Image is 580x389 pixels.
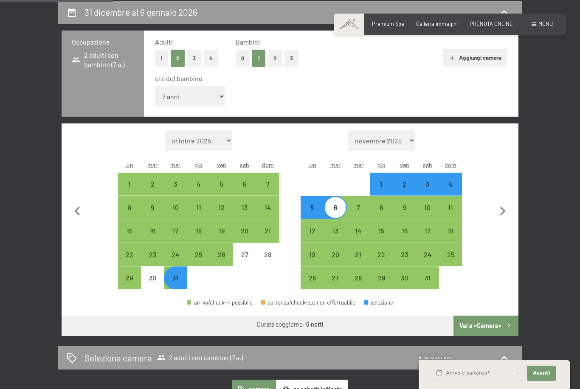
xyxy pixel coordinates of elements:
[393,243,416,266] div: arrivo/check-in possibile
[393,196,416,219] div: arrivo/check-in possibile
[233,219,256,242] div: Sat Dec 20 2025
[371,181,392,202] div: 1
[439,243,462,266] div: Sun Jan 25 2026
[443,49,507,67] button: Aggiungi camera
[439,243,462,266] div: arrivo/check-in possibile
[370,243,393,266] div: Thu Jan 22 2026
[147,161,158,168] abbr: martedì
[164,196,187,219] div: arrivo/check-in possibile
[347,243,370,266] div: arrivo/check-in possibile
[325,227,346,249] div: 13
[301,196,324,219] div: arrivo/check-in possibile
[370,196,393,219] div: arrivo/check-in possibile
[118,266,141,289] div: Mon Dec 29 2025
[439,219,462,242] div: arrivo/check-in possibile
[257,204,278,225] div: 14
[419,355,453,360] span: Richiesta express
[164,196,187,219] div: Wed Dec 10 2025
[164,243,187,266] div: arrivo/check-in possibile
[141,196,164,219] div: Tue Dec 09 2025
[234,227,255,249] div: 20
[348,227,369,249] div: 14
[118,243,141,266] div: Mon Dec 22 2025
[371,227,392,249] div: 15
[324,243,347,266] div: Tue Jan 20 2026
[164,243,187,266] div: Wed Dec 24 2025
[187,196,210,219] div: arrivo/check-in possibile
[210,243,233,266] div: Fri Dec 26 2025
[301,251,323,272] div: 19
[453,316,518,336] button: Vai a «Camera»
[141,219,164,242] div: Tue Dec 16 2025
[268,50,282,67] button: 2
[393,173,416,196] div: Fri Jan 02 2026
[417,274,438,296] div: 31
[470,20,513,27] a: PRENOTA ONLINE
[393,266,416,289] div: Fri Jan 30 2026
[256,243,279,266] div: Sun Dec 28 2025
[164,266,187,289] div: arrivo/check-in possibile
[370,173,393,196] div: Thu Jan 01 2026
[301,196,324,219] div: Mon Jan 05 2026
[348,251,369,272] div: 21
[236,38,260,46] span: Bambini
[188,251,209,272] div: 25
[157,353,243,362] span: 2 adulti con bambino (7 a.)
[370,266,393,289] div: Thu Jan 29 2026
[393,243,416,266] div: Fri Jan 23 2026
[393,219,416,242] div: Fri Jan 16 2026
[538,20,553,27] span: Menu
[240,161,249,168] abbr: sabato
[142,204,163,225] div: 9
[257,181,278,202] div: 7
[233,196,256,219] div: arrivo/check-in possibile
[533,370,550,377] span: Avanti
[439,173,462,196] div: Sun Jan 04 2026
[165,227,186,249] div: 17
[233,173,256,196] div: Sat Dec 06 2025
[262,161,274,168] abbr: domenica
[416,196,439,219] div: arrivo/check-in possibile
[68,130,86,290] button: Mese precedente
[394,227,415,249] div: 16
[308,161,316,168] abbr: lunedì
[119,274,140,296] div: 29
[301,227,323,249] div: 12
[188,204,209,225] div: 11
[252,50,265,67] button: 1
[188,181,209,202] div: 4
[119,181,140,202] div: 1
[301,219,324,242] div: arrivo/check-in possibile
[370,243,393,266] div: arrivo/check-in possibile
[371,274,392,296] div: 29
[301,243,324,266] div: Mon Jan 19 2026
[394,274,415,296] div: 30
[171,50,185,67] button: 2
[439,173,462,196] div: arrivo/check-in possibile
[347,243,370,266] div: Wed Jan 21 2026
[204,50,218,67] button: 4
[417,227,438,249] div: 17
[257,227,278,249] div: 21
[301,243,324,266] div: arrivo/check-in possibile
[416,243,439,266] div: arrivo/check-in possibile
[217,161,226,168] abbr: venerdì
[301,274,323,296] div: 26
[416,219,439,242] div: arrivo/check-in possibile
[233,196,256,219] div: Sat Dec 13 2025
[210,173,233,196] div: arrivo/check-in possibile
[256,196,279,219] div: arrivo/check-in possibile
[188,227,209,249] div: 18
[142,181,163,202] div: 2
[347,196,370,219] div: arrivo/check-in possibile
[324,219,347,242] div: Tue Jan 13 2026
[165,274,186,296] div: 31
[353,161,363,168] abbr: mercoledì
[324,243,347,266] div: arrivo/check-in possibile
[187,50,201,67] button: 3
[372,20,404,27] a: Premium Spa
[142,251,163,272] div: 23
[164,266,187,289] div: Wed Dec 31 2025
[234,251,255,272] div: 27
[330,161,341,168] abbr: martedì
